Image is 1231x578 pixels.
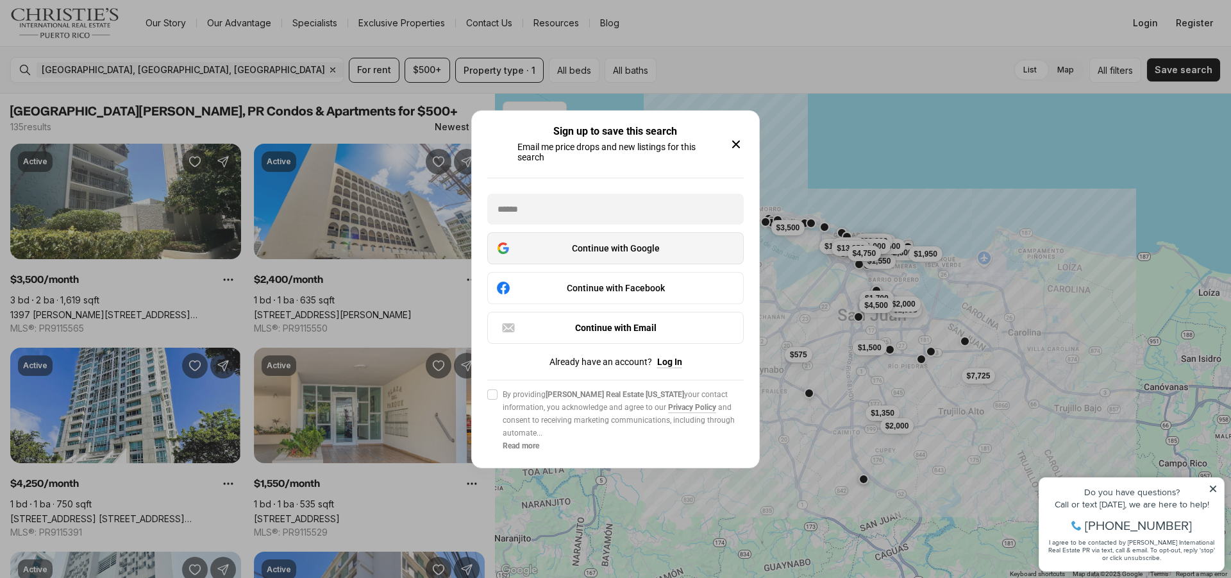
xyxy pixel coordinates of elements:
div: Call or text [DATE], we are here to help! [13,41,185,50]
div: Continue with Facebook [496,280,735,296]
span: I agree to be contacted by [PERSON_NAME] International Real Estate PR via text, call & email. To ... [16,79,183,103]
button: Log In [657,357,682,367]
span: [PHONE_NUMBER] [53,60,160,73]
h2: Sign up to save this search [553,126,677,137]
p: Email me price drops and new listings for this search [517,142,713,162]
div: Continue with Google [496,241,735,256]
button: Continue with Facebook [487,272,744,304]
div: Continue with Email [501,320,730,336]
div: Do you have questions? [13,29,185,38]
button: Continue with Google [487,232,744,264]
span: By providing your contact information, you acknowledge and agree to our and consent to receiving ... [503,388,744,439]
b: Read more [503,441,539,450]
span: Already have an account? [549,357,652,367]
a: Privacy Policy [668,403,716,412]
b: [PERSON_NAME] Real Estate [US_STATE] [546,390,684,399]
button: Continue with Email [487,312,744,344]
